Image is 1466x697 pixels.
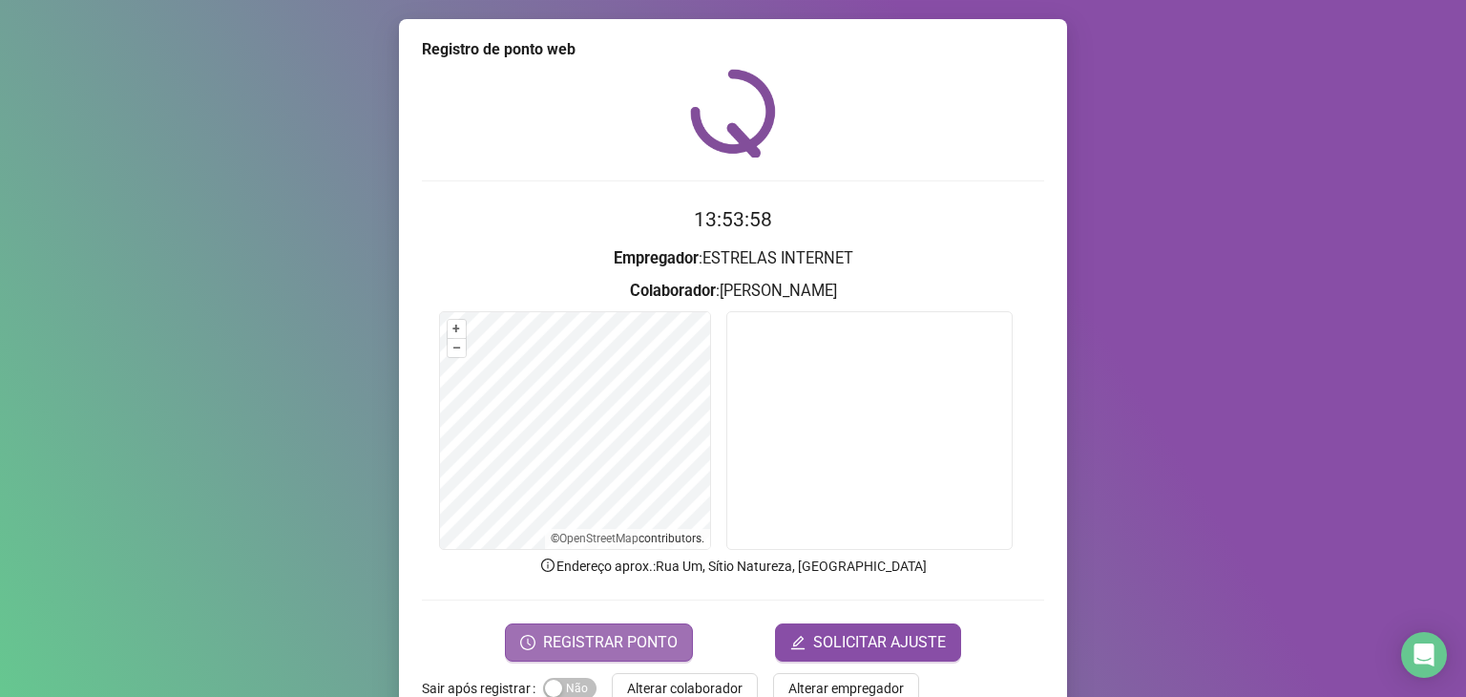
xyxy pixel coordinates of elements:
div: Registro de ponto web [422,38,1044,61]
button: REGISTRAR PONTO [505,623,693,662]
button: + [448,320,466,338]
p: Endereço aprox. : Rua Um, Sítio Natureza, [GEOGRAPHIC_DATA] [422,556,1044,577]
button: – [448,339,466,357]
span: SOLICITAR AJUSTE [813,631,946,654]
li: © contributors. [551,532,704,545]
strong: Colaborador [630,282,716,300]
span: clock-circle [520,635,535,650]
span: REGISTRAR PONTO [543,631,678,654]
span: info-circle [539,557,556,574]
a: OpenStreetMap [559,532,639,545]
span: edit [790,635,806,650]
img: QRPoint [690,69,776,158]
h3: : ESTRELAS INTERNET [422,246,1044,271]
button: editSOLICITAR AJUSTE [775,623,961,662]
div: Open Intercom Messenger [1401,632,1447,678]
time: 13:53:58 [694,208,772,231]
strong: Empregador [614,249,699,267]
h3: : [PERSON_NAME] [422,279,1044,304]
